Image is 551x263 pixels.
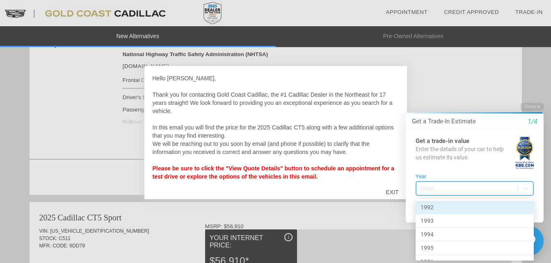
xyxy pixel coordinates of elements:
div: EXIT [377,180,407,204]
div: 1996 [27,160,145,173]
iframe: Chat Assistance [389,95,551,263]
strong: Please be sure to click the "View Quote Details" button to schedule an appointment for a test dri... [153,165,394,180]
a: Appointment [386,9,428,15]
a: Credit Approved [444,9,499,15]
div: Hello [PERSON_NAME], Thank you for contacting Gold Coast Cadillac, the #1 Cadillac Dealer in the ... [153,74,399,181]
a: Trade-In [515,9,543,15]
